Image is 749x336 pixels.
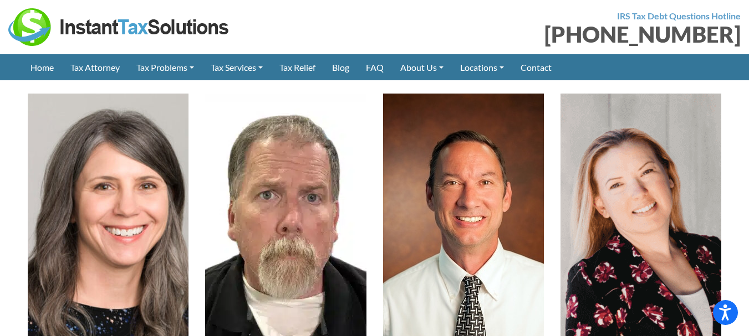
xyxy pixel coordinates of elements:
a: Tax Problems [128,54,202,80]
a: Tax Attorney [62,54,128,80]
img: Instant Tax Solutions Logo [8,8,230,46]
a: Contact [512,54,560,80]
a: Home [22,54,62,80]
a: Tax Services [202,54,271,80]
strong: IRS Tax Debt Questions Hotline [617,11,741,21]
a: About Us [392,54,452,80]
div: [PHONE_NUMBER] [383,23,741,45]
a: Instant Tax Solutions Logo [8,20,230,31]
a: FAQ [358,54,392,80]
a: Locations [452,54,512,80]
a: Blog [324,54,358,80]
a: Tax Relief [271,54,324,80]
